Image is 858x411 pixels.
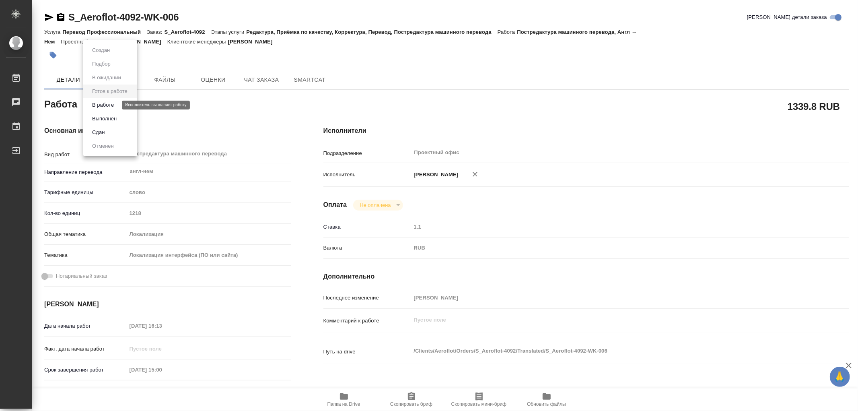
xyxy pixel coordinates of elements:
button: В ожидании [90,73,123,82]
button: В работе [90,101,116,109]
button: Отменен [90,142,116,151]
button: Сдан [90,128,107,137]
button: Готов к работе [90,87,130,96]
button: Выполнен [90,114,119,123]
button: Подбор [90,60,113,68]
button: Создан [90,46,112,55]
